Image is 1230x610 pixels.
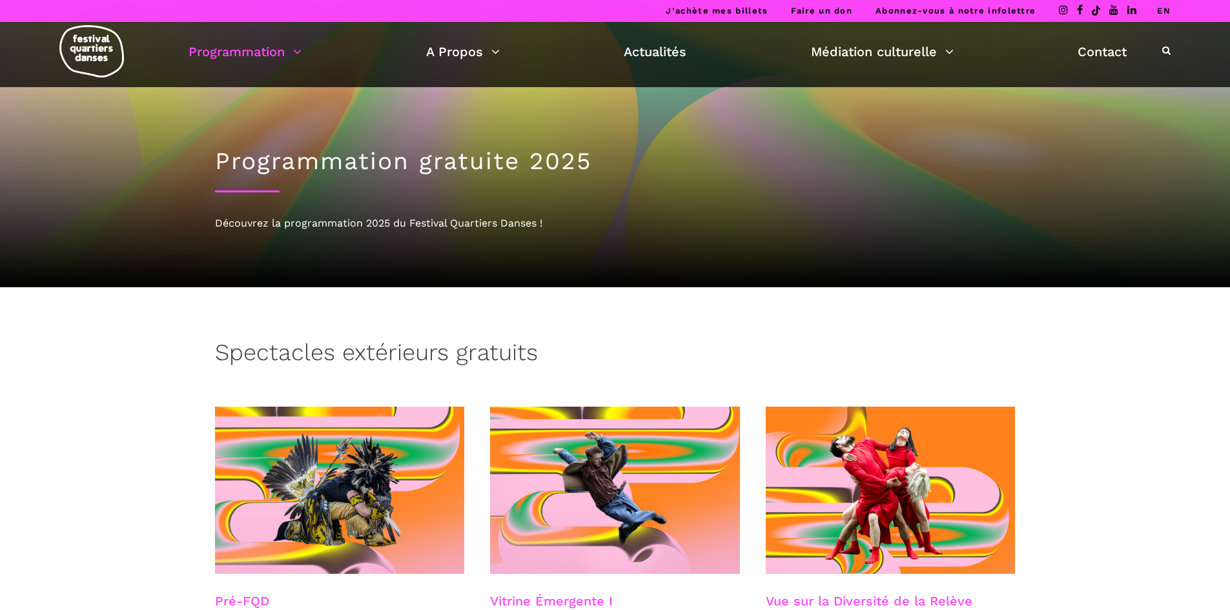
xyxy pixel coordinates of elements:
[189,41,302,63] a: Programmation
[215,339,538,371] h3: Spectacles extérieurs gratuits
[215,215,1016,232] div: Découvrez la programmation 2025 du Festival Quartiers Danses !
[1078,41,1127,63] a: Contact
[1157,6,1171,15] a: EN
[59,25,124,77] img: logo-fqd-med
[876,6,1036,15] a: Abonnez-vous à notre infolettre
[811,41,954,63] a: Médiation culturelle
[791,6,852,15] a: Faire un don
[215,147,1016,176] h1: Programmation gratuite 2025
[426,41,500,63] a: A Propos
[624,41,686,63] a: Actualités
[666,6,768,15] a: J’achète mes billets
